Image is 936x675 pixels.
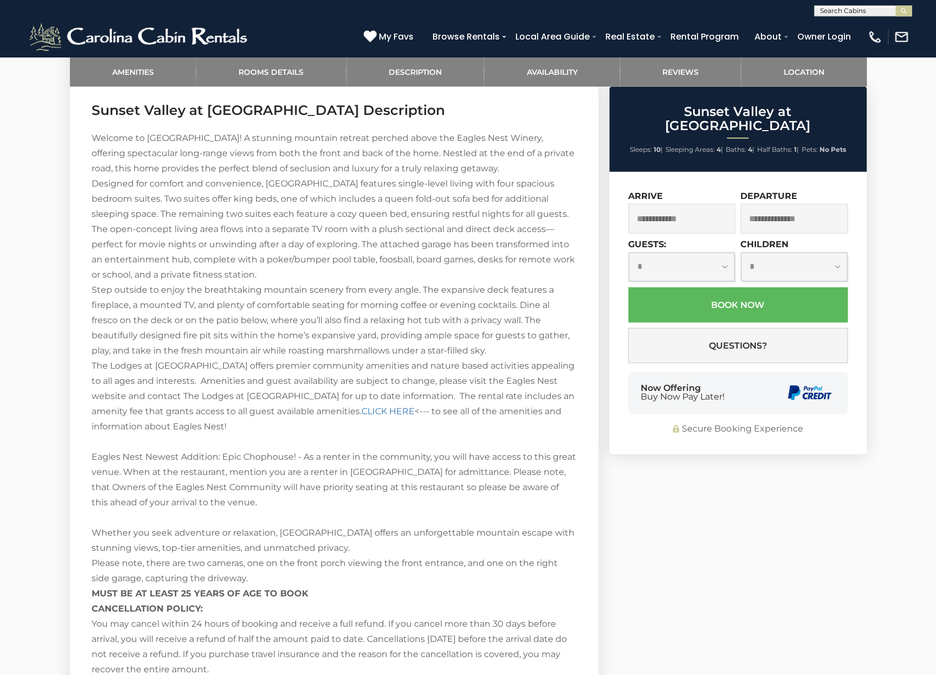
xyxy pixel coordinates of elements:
strong: MUST BE AT LEAST 25 YEARS OF AGE TO BOOK CANCELLATION POLICY: [92,588,308,614]
span: Buy Now Pay Later! [641,393,725,401]
a: Owner Login [792,27,856,46]
strong: 4 [716,145,721,153]
strong: No Pets [819,145,846,153]
img: White-1-2.png [27,21,252,53]
a: Local Area Guide [510,27,595,46]
span: Sleeping Areas: [666,145,715,153]
a: Availability [484,57,620,87]
li: | [666,143,723,157]
a: My Favs [364,30,416,44]
span: Baths: [726,145,746,153]
a: Location [741,57,867,87]
label: Departure [740,191,797,201]
strong: 4 [748,145,752,153]
strong: 10 [654,145,661,153]
div: Now Offering [641,384,725,401]
div: Secure Booking Experience [628,423,848,435]
span: Sleeps: [630,145,652,153]
img: phone-regular-white.png [867,29,882,44]
li: | [757,143,799,157]
a: Description [346,57,485,87]
a: Rental Program [665,27,744,46]
h2: Sunset Valley at [GEOGRAPHIC_DATA] [612,105,864,133]
button: Book Now [628,287,848,323]
a: About [749,27,787,46]
a: Reviews [620,57,741,87]
span: Half Baths: [757,145,792,153]
span: Pets: [802,145,818,153]
a: Browse Rentals [427,27,505,46]
strong: 1 [794,145,797,153]
img: mail-regular-white.png [894,29,909,44]
button: Questions? [628,328,848,363]
span: My Favs [379,30,414,43]
a: Amenities [70,57,197,87]
li: | [630,143,663,157]
label: Guests: [628,239,666,249]
li: | [726,143,754,157]
a: Real Estate [600,27,660,46]
label: Arrive [628,191,663,201]
h3: Sunset Valley at [GEOGRAPHIC_DATA] Description [92,101,577,120]
a: Rooms Details [196,57,346,87]
a: CLICK HERE [362,406,415,416]
label: Children [740,239,789,249]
